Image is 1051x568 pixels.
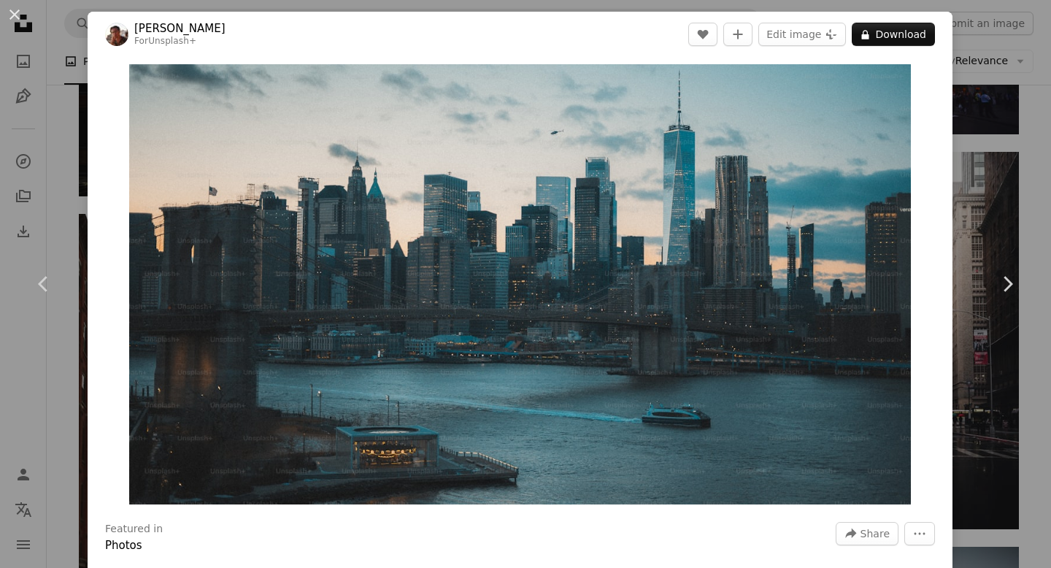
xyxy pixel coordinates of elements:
a: Photos [105,539,142,552]
img: Go to Raphael Lopes's profile [105,23,128,46]
a: Unsplash+ [148,36,196,46]
a: [PERSON_NAME] [134,21,226,36]
button: Download [852,23,935,46]
button: Like [688,23,717,46]
img: a boat traveling down a river next to a large city [129,64,912,504]
button: More Actions [904,522,935,545]
a: Next [963,214,1051,354]
h3: Featured in [105,522,163,537]
button: Add to Collection [723,23,752,46]
span: Share [861,523,890,545]
button: Zoom in on this image [129,64,912,504]
div: For [134,36,226,47]
button: Edit image [758,23,846,46]
button: Share this image [836,522,898,545]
